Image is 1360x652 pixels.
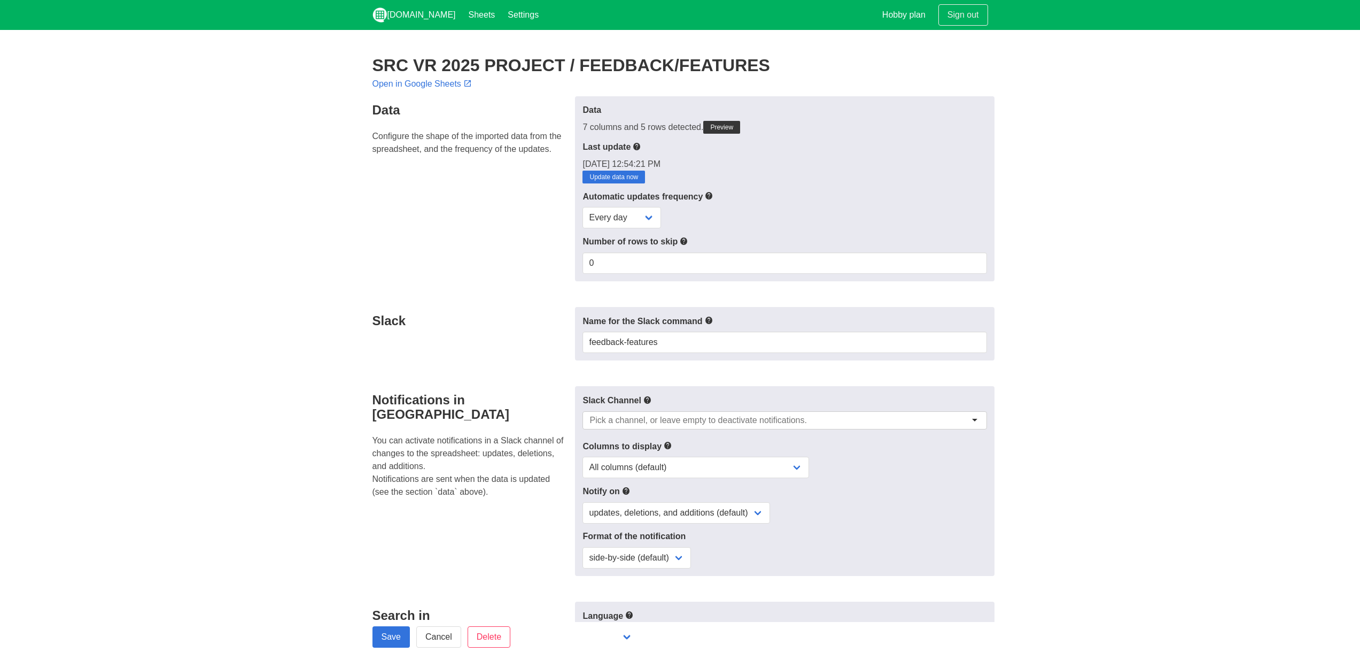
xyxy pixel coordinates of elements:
[372,79,474,88] a: Open in Google Sheets
[703,121,740,134] a: Preview
[372,393,569,421] h4: Notifications in [GEOGRAPHIC_DATA]
[372,130,569,156] p: Configure the shape of the imported data from the spreadsheet, and the frequency of the updates.
[582,171,645,183] a: Update data now
[372,7,387,22] img: logo_v2_white.png
[582,140,986,154] label: Last update
[372,626,410,648] input: Save
[582,104,986,117] label: Data
[372,608,569,637] h4: Search in [GEOGRAPHIC_DATA]
[372,434,569,498] p: You can activate notifications in a Slack channel of changes to the spreadsheet: updates, deletio...
[582,609,986,623] label: Language
[582,190,986,203] label: Automatic updates frequency
[468,626,510,648] input: Delete
[582,121,986,134] div: 7 columns and 5 rows detected.
[582,485,986,498] label: Notify on
[589,415,807,426] input: Pick a channel, or leave empty to deactivate notifications.
[372,56,988,75] h2: SRC VR 2025 PROJECT / FEEDBACK/FEATURES
[582,235,986,248] label: Number of rows to skip
[372,313,569,328] h4: Slack
[582,315,986,328] label: Name for the Slack command
[372,103,569,117] h4: Data
[582,530,986,543] label: Format of the notification
[938,4,988,26] a: Sign out
[582,332,986,353] input: Text input
[416,626,461,648] a: Cancel
[582,440,986,453] label: Columns to display
[582,159,660,168] span: [DATE] 12:54:21 PM
[582,394,986,407] label: Slack Channel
